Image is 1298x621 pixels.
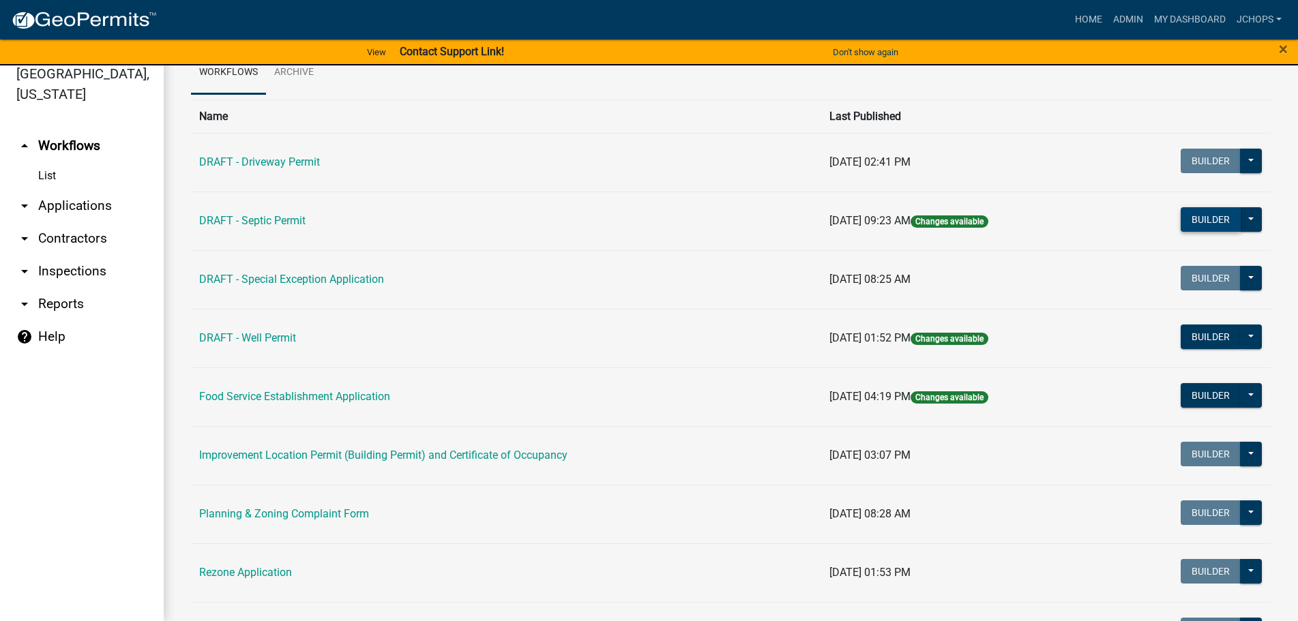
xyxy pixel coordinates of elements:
[1181,500,1241,525] button: Builder
[16,329,33,345] i: help
[1108,7,1149,33] a: Admin
[199,331,296,344] a: DRAFT - Well Permit
[1149,7,1231,33] a: My Dashboard
[199,214,306,227] a: DRAFT - Septic Permit
[16,230,33,247] i: arrow_drop_down
[1181,383,1241,408] button: Builder
[199,449,567,461] a: Improvement Location Permit (Building Permit) and Certificate of Occupancy
[1070,7,1108,33] a: Home
[829,331,911,344] span: [DATE] 01:52 PM
[911,391,988,404] span: Changes available
[1181,149,1241,173] button: Builder
[1181,442,1241,466] button: Builder
[362,41,392,63] a: View
[821,100,1109,133] th: Last Published
[827,41,904,63] button: Don't show again
[191,100,821,133] th: Name
[829,566,911,579] span: [DATE] 01:53 PM
[16,263,33,279] i: arrow_drop_down
[199,507,369,520] a: Planning & Zoning Complaint Form
[911,333,988,345] span: Changes available
[829,273,911,286] span: [DATE] 08:25 AM
[829,155,911,168] span: [DATE] 02:41 PM
[199,566,292,579] a: Rezone Application
[16,138,33,154] i: arrow_drop_up
[911,215,988,228] span: Changes available
[400,45,504,58] strong: Contact Support Link!
[16,198,33,214] i: arrow_drop_down
[1231,7,1287,33] a: jchops
[16,296,33,312] i: arrow_drop_down
[1181,324,1241,349] button: Builder
[829,390,911,403] span: [DATE] 04:19 PM
[1279,40,1288,59] span: ×
[1181,266,1241,290] button: Builder
[829,214,911,227] span: [DATE] 09:23 AM
[1181,559,1241,584] button: Builder
[199,155,320,168] a: DRAFT - Driveway Permit
[1279,41,1288,57] button: Close
[199,273,384,286] a: DRAFT - Special Exception Application
[199,390,390,403] a: Food Service Establishment Application
[266,51,322,95] a: Archive
[1181,207,1241,232] button: Builder
[191,51,266,95] a: Workflows
[829,449,911,461] span: [DATE] 03:07 PM
[829,507,911,520] span: [DATE] 08:28 AM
